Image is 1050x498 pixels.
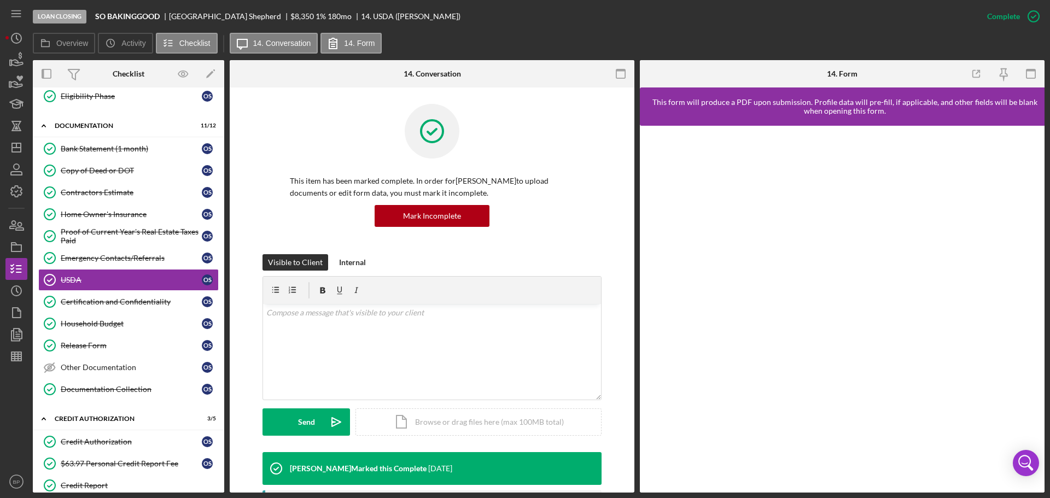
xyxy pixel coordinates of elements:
[38,203,219,225] a: Home Owner's InsuranceOS
[361,12,460,21] div: 14. USDA ([PERSON_NAME])
[403,205,461,227] div: Mark Incomplete
[61,297,202,306] div: Certification and Confidentiality
[404,69,461,78] div: 14. Conversation
[202,209,213,220] div: O S
[61,210,202,219] div: Home Owner's Insurance
[976,5,1045,27] button: Complete
[202,143,213,154] div: O S
[38,378,219,400] a: Documentation CollectionOS
[290,464,427,473] div: [PERSON_NAME] Marked this Complete
[196,415,216,422] div: 3 / 5
[55,122,189,129] div: Documentation
[33,33,95,54] button: Overview
[61,459,202,468] div: $63.97 Personal Credit Report Fee
[61,188,202,197] div: Contractors Estimate
[56,39,88,48] label: Overview
[38,138,219,160] a: Bank Statement (1 month)OS
[38,356,219,378] a: Other DocumentationOS
[316,12,326,21] div: 1 %
[38,160,219,181] a: Copy of Deed or DOTOS
[268,254,323,271] div: Visible to Client
[61,437,202,446] div: Credit Authorization
[38,247,219,269] a: Emergency Contacts/ReferralsOS
[61,92,202,101] div: Eligibility Phase
[1013,450,1039,476] div: Open Intercom Messenger
[38,225,219,247] a: Proof of Current Year's Real Estate Taxes PaidOS
[61,254,202,262] div: Emergency Contacts/Referrals
[61,363,202,372] div: Other Documentation
[38,291,219,313] a: Certification and ConfidentialityOS
[645,98,1045,115] div: This form will produce a PDF upon submission. Profile data will pre-fill, if applicable, and othe...
[196,122,216,129] div: 11 / 12
[202,458,213,469] div: O S
[13,479,20,485] text: BP
[202,318,213,329] div: O S
[121,39,145,48] label: Activity
[230,33,318,54] button: 14. Conversation
[61,166,202,175] div: Copy of Deed or DOT
[55,415,189,422] div: CREDIT AUTHORIZATION
[5,471,27,493] button: BP
[262,254,328,271] button: Visible to Client
[339,254,366,271] div: Internal
[202,187,213,198] div: O S
[320,33,382,54] button: 14. Form
[95,12,160,21] b: SO BAKINGGOOD
[61,385,202,394] div: Documentation Collection
[38,181,219,203] a: Contractors EstimateOS
[334,254,371,271] button: Internal
[290,175,574,200] p: This item has been marked complete. In order for [PERSON_NAME] to upload documents or edit form d...
[38,313,219,335] a: Household BudgetOS
[262,408,350,436] button: Send
[328,12,352,21] div: 180 mo
[38,335,219,356] a: Release FormOS
[202,91,213,102] div: O S
[38,85,219,107] a: Eligibility PhaseOS
[202,384,213,395] div: O S
[253,39,311,48] label: 14. Conversation
[38,453,219,474] a: $63.97 Personal Credit Report FeeOS
[156,33,218,54] button: Checklist
[113,69,144,78] div: Checklist
[38,431,219,453] a: Credit AuthorizationOS
[61,276,202,284] div: USDA
[987,5,1020,27] div: Complete
[61,144,202,153] div: Bank Statement (1 month)
[290,12,314,21] div: $8,350
[98,33,153,54] button: Activity
[61,227,202,245] div: Proof of Current Year's Real Estate Taxes Paid
[202,165,213,176] div: O S
[202,362,213,373] div: O S
[651,137,1035,482] iframe: Lenderfit form
[33,10,86,24] div: Loan Closing
[202,296,213,307] div: O S
[428,464,452,473] time: 2025-06-17 13:58
[375,205,489,227] button: Mark Incomplete
[179,39,211,48] label: Checklist
[298,408,315,436] div: Send
[202,253,213,263] div: O S
[169,12,290,21] div: [GEOGRAPHIC_DATA] Shepherd
[38,269,219,291] a: USDAOS
[344,39,375,48] label: 14. Form
[61,319,202,328] div: Household Budget
[202,436,213,447] div: O S
[202,274,213,285] div: O S
[202,231,213,242] div: O S
[38,474,219,496] a: Credit Report
[202,340,213,351] div: O S
[827,69,857,78] div: 14. Form
[61,481,218,490] div: Credit Report
[61,341,202,350] div: Release Form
